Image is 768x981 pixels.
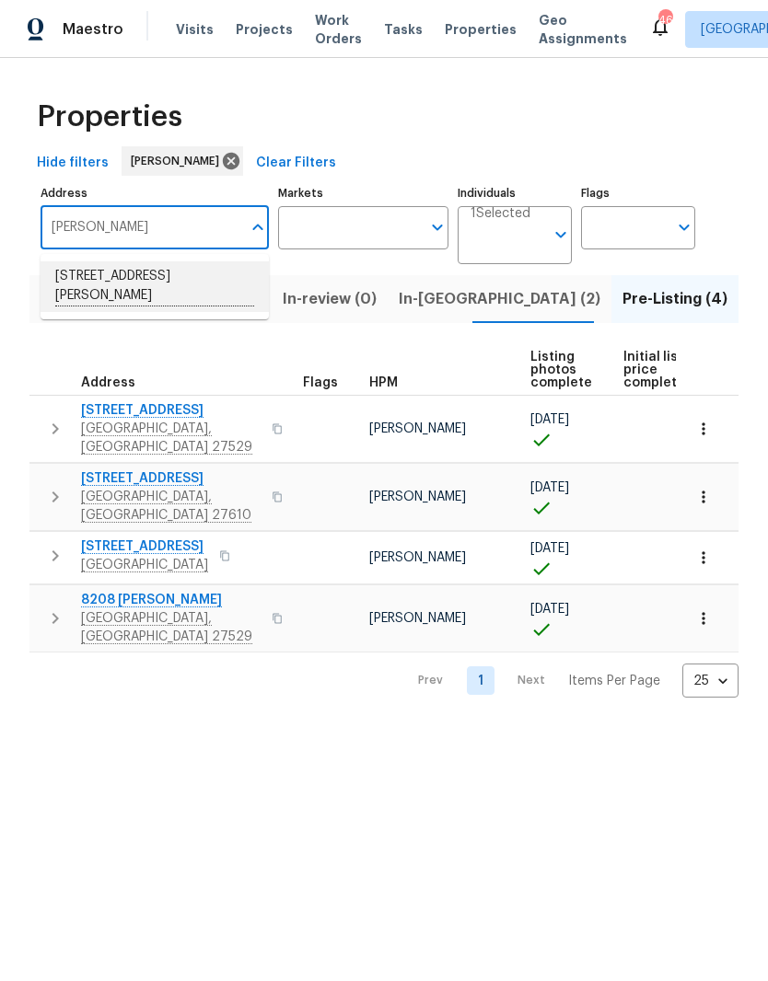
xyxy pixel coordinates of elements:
[236,20,293,39] span: Projects
[369,376,398,389] span: HPM
[249,146,343,180] button: Clear Filters
[41,188,269,199] label: Address
[131,152,227,170] span: [PERSON_NAME]
[530,413,569,426] span: [DATE]
[568,672,660,690] p: Items Per Page
[623,351,685,389] span: Initial list price complete
[401,664,739,698] nav: Pagination Navigation
[369,551,466,564] span: [PERSON_NAME]
[445,20,517,39] span: Properties
[315,11,362,48] span: Work Orders
[369,490,466,503] span: [PERSON_NAME]
[369,612,466,625] span: [PERSON_NAME]
[384,23,423,36] span: Tasks
[176,20,214,39] span: Visits
[682,657,739,705] div: 25
[623,286,727,312] span: Pre-Listing (4)
[278,188,449,199] label: Markets
[399,286,600,312] span: In-[GEOGRAPHIC_DATA] (2)
[29,146,116,180] button: Hide filters
[530,481,569,494] span: [DATE]
[256,152,336,175] span: Clear Filters
[530,351,592,389] span: Listing photos complete
[471,206,530,222] span: 1 Selected
[122,146,243,176] div: [PERSON_NAME]
[37,152,109,175] span: Hide filters
[37,108,182,126] span: Properties
[671,214,697,240] button: Open
[548,222,574,248] button: Open
[467,666,495,695] a: Goto page 1
[245,214,271,240] button: Close
[458,188,572,199] label: Individuals
[41,206,241,249] input: Search ...
[369,422,466,435] span: [PERSON_NAME]
[581,188,695,199] label: Flags
[81,376,135,389] span: Address
[283,286,377,312] span: In-review (0)
[425,214,450,240] button: Open
[530,542,569,555] span: [DATE]
[658,11,671,29] div: 46
[539,11,627,48] span: Geo Assignments
[63,20,123,39] span: Maestro
[303,376,338,389] span: Flags
[530,603,569,616] span: [DATE]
